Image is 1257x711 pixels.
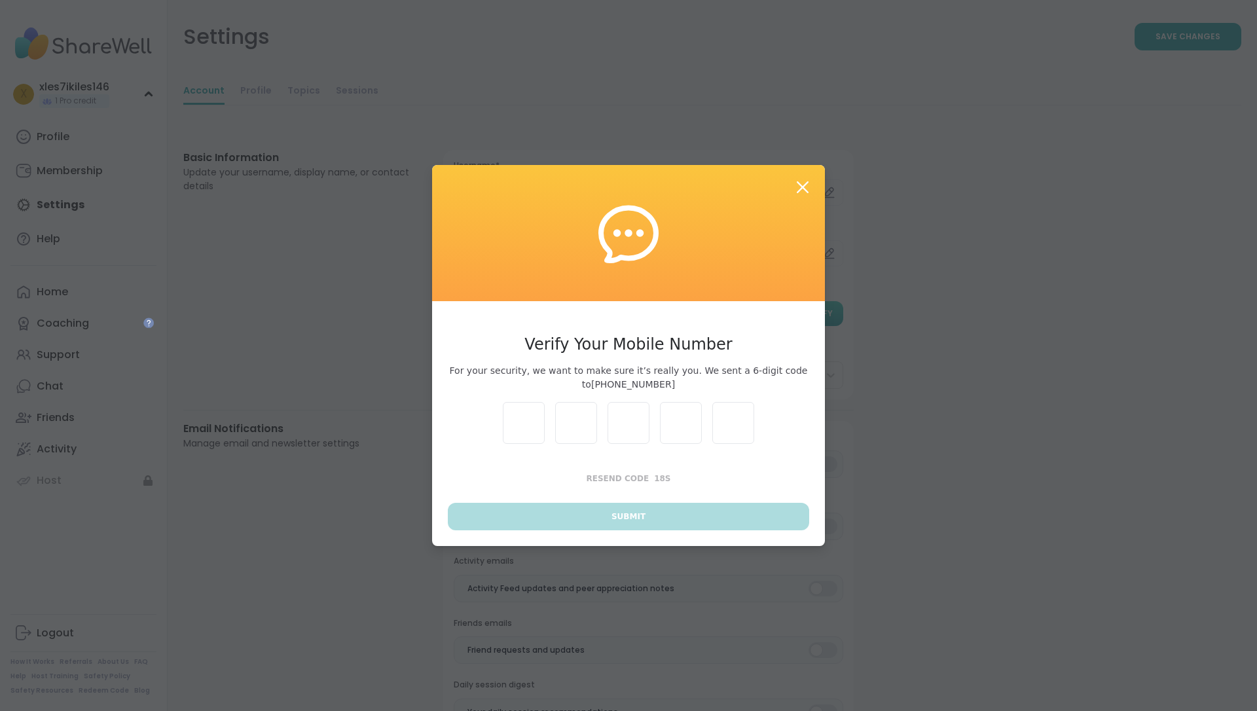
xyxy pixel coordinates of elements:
span: For your security, we want to make sure it’s really you. We sent a 6-digit code to [PHONE_NUMBER] [448,364,809,392]
h3: Verify Your Mobile Number [448,333,809,356]
button: Resend Code18s [448,465,809,492]
iframe: Spotlight [143,318,154,328]
span: 18 s [654,474,670,483]
span: Submit [611,511,646,522]
span: Resend Code [587,474,649,483]
button: Submit [448,503,809,530]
